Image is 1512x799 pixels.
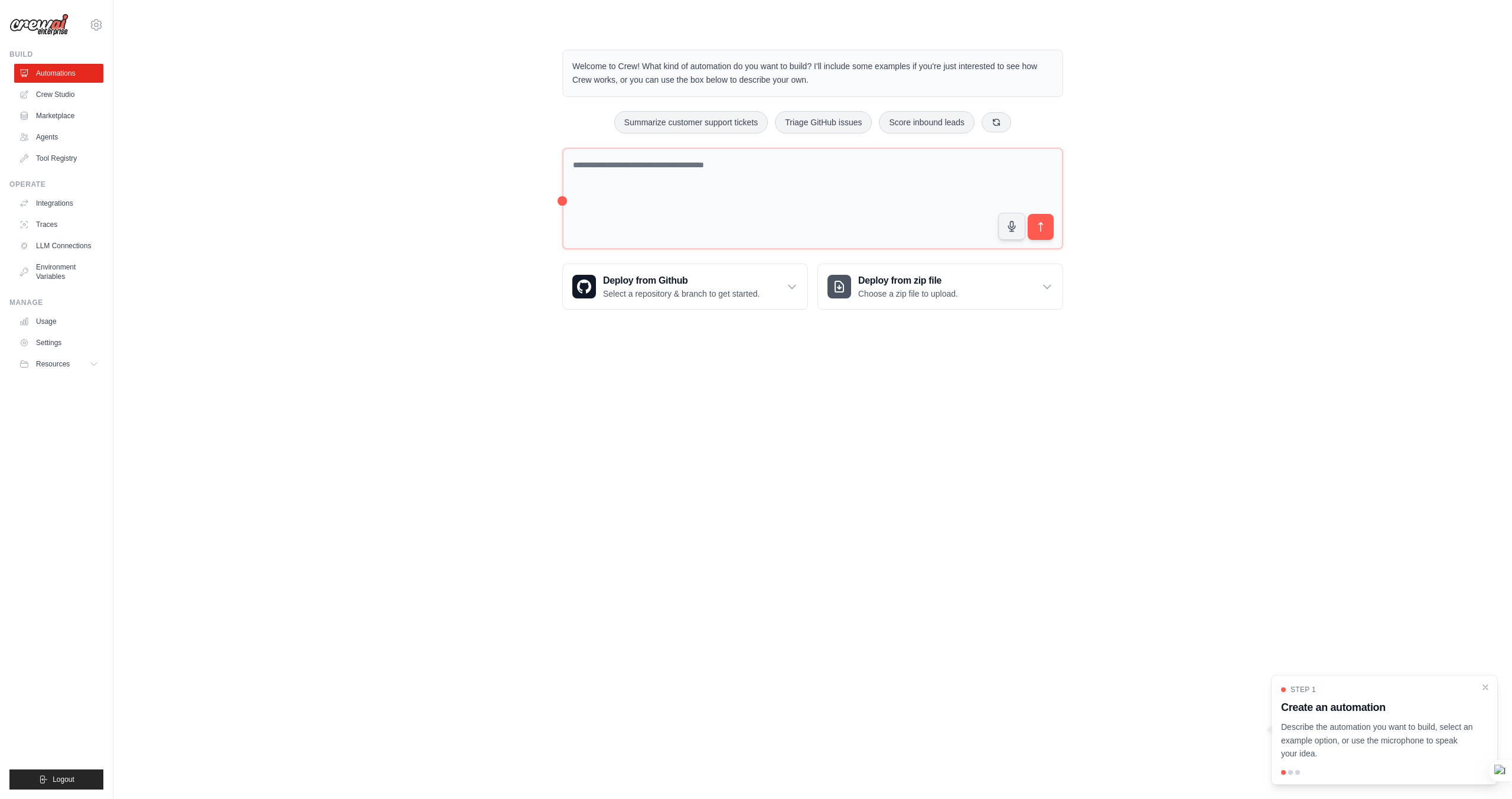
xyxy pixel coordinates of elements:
[9,769,103,790] button: Logout
[14,236,103,255] a: LLM Connections
[14,64,103,83] a: Automations
[53,775,74,784] span: Logout
[603,288,760,300] p: Select a repository & branch to get started.
[572,60,1053,87] p: Welcome to Crew! What kind of automation do you want to build? I'll include some examples if you'...
[879,111,975,134] button: Score inbound leads
[14,85,103,104] a: Crew Studio
[14,106,103,125] a: Marketplace
[14,333,103,352] a: Settings
[14,128,103,147] a: Agents
[858,274,958,288] h3: Deploy from zip file
[14,149,103,168] a: Tool Registry
[9,180,103,189] div: Operate
[36,359,70,369] span: Resources
[14,355,103,373] button: Resources
[1281,720,1474,761] p: Describe the automation you want to build, select an example option, or use the microphone to spe...
[14,258,103,286] a: Environment Variables
[603,274,760,288] h3: Deploy from Github
[1453,742,1512,799] iframe: Chat Widget
[1281,699,1474,716] h3: Create an automation
[9,50,103,59] div: Build
[775,111,872,134] button: Triage GitHub issues
[614,111,768,134] button: Summarize customer support tickets
[14,312,103,331] a: Usage
[9,298,103,307] div: Manage
[14,194,103,213] a: Integrations
[9,14,69,36] img: Logo
[858,288,958,300] p: Choose a zip file to upload.
[14,215,103,234] a: Traces
[1481,683,1490,692] button: Close walkthrough
[1291,685,1316,694] span: Step 1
